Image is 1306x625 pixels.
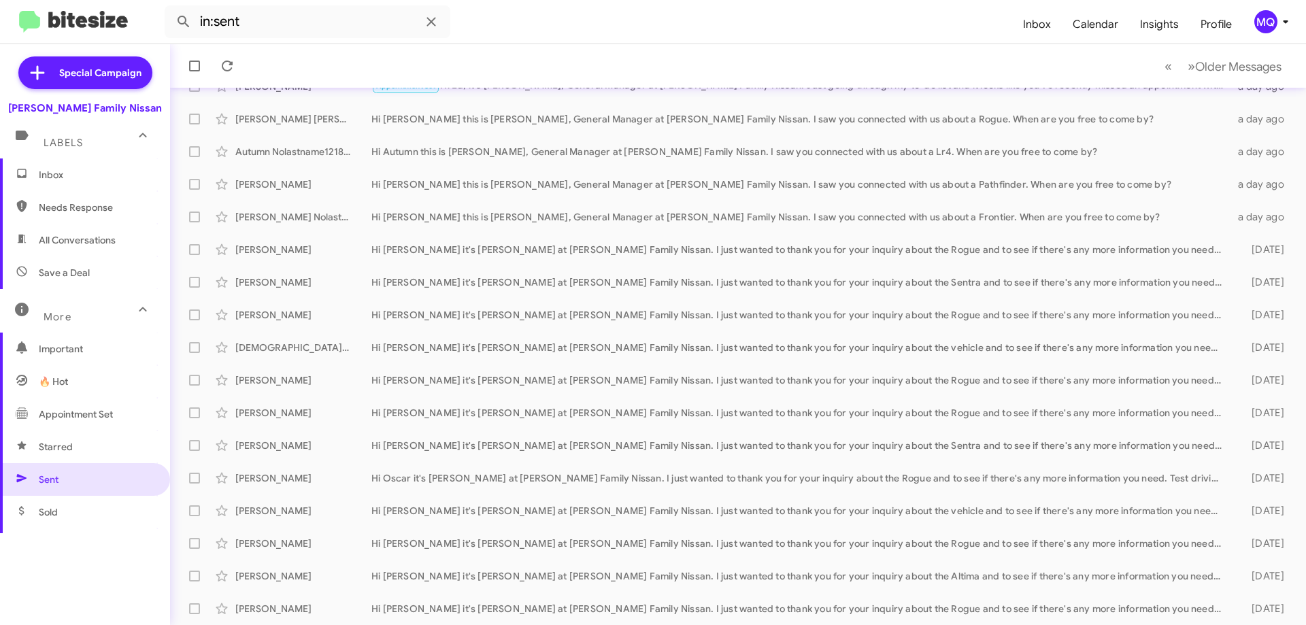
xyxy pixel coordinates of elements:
div: [PERSON_NAME] [235,406,371,420]
a: Special Campaign [18,56,152,89]
div: [DATE] [1230,308,1295,322]
div: Hi [PERSON_NAME] this is [PERSON_NAME], General Manager at [PERSON_NAME] Family Nissan. I saw you... [371,210,1230,224]
div: [DATE] [1230,373,1295,387]
div: [PERSON_NAME] [235,537,371,550]
a: Calendar [1062,5,1129,44]
div: [DATE] [1230,537,1295,550]
div: Hi [PERSON_NAME] it's [PERSON_NAME] at [PERSON_NAME] Family Nissan. I just wanted to thank you fo... [371,373,1230,387]
div: [DATE] [1230,243,1295,256]
span: » [1188,58,1195,75]
div: [PERSON_NAME] [PERSON_NAME] [235,112,371,126]
div: a day ago [1230,112,1295,126]
span: Sent [39,473,58,486]
div: [DATE] [1230,602,1295,615]
div: Hi [PERSON_NAME] it's [PERSON_NAME] at [PERSON_NAME] Family Nissan. I just wanted to thank you fo... [371,602,1230,615]
div: [PERSON_NAME] [235,308,371,322]
div: [PERSON_NAME] [235,471,371,485]
div: [DATE] [1230,439,1295,452]
div: [PERSON_NAME] [235,243,371,256]
button: Previous [1156,52,1180,80]
div: Hi [PERSON_NAME] this is [PERSON_NAME], General Manager at [PERSON_NAME] Family Nissan. I saw you... [371,178,1230,191]
div: Hi Autumn this is [PERSON_NAME], General Manager at [PERSON_NAME] Family Nissan. I saw you connec... [371,145,1230,158]
div: [DATE] [1230,504,1295,518]
div: [PERSON_NAME] [235,439,371,452]
div: a day ago [1230,210,1295,224]
div: Autumn Nolastname121820345 [235,145,371,158]
span: More [44,311,71,323]
input: Search [165,5,450,38]
div: [PERSON_NAME] Family Nissan [8,101,162,115]
div: [PERSON_NAME] [235,275,371,289]
span: Important [39,342,154,356]
a: Profile [1190,5,1243,44]
div: [PERSON_NAME] [235,602,371,615]
div: Hi [PERSON_NAME] it's [PERSON_NAME] at [PERSON_NAME] Family Nissan. I just wanted to thank you fo... [371,275,1230,289]
div: Hi [PERSON_NAME] it's [PERSON_NAME] at [PERSON_NAME] Family Nissan. I just wanted to thank you fo... [371,569,1230,583]
div: Hi [PERSON_NAME] this is [PERSON_NAME], General Manager at [PERSON_NAME] Family Nissan. I saw you... [371,112,1230,126]
div: [DATE] [1230,341,1295,354]
div: Hi [PERSON_NAME] it's [PERSON_NAME] at [PERSON_NAME] Family Nissan. I just wanted to thank you fo... [371,406,1230,420]
div: Hi [PERSON_NAME] it's [PERSON_NAME] at [PERSON_NAME] Family Nissan. I just wanted to thank you fo... [371,537,1230,550]
div: [DEMOGRAPHIC_DATA][PERSON_NAME] [235,341,371,354]
button: MQ [1243,10,1291,33]
span: Inbox [39,168,154,182]
span: Save a Deal [39,266,90,280]
div: Hi [PERSON_NAME] it's [PERSON_NAME] at [PERSON_NAME] Family Nissan. I just wanted to thank you fo... [371,341,1230,354]
span: « [1165,58,1172,75]
span: 🔥 Hot [39,375,68,388]
div: a day ago [1230,178,1295,191]
div: Hi Oscar it's [PERSON_NAME] at [PERSON_NAME] Family Nissan. I just wanted to thank you for your i... [371,471,1230,485]
span: Labels [44,137,83,149]
span: Older Messages [1195,59,1282,74]
div: Hi [PERSON_NAME] it's [PERSON_NAME] at [PERSON_NAME] Family Nissan. I just wanted to thank you fo... [371,439,1230,452]
div: Hi [PERSON_NAME] it's [PERSON_NAME] at [PERSON_NAME] Family Nissan. I just wanted to thank you fo... [371,308,1230,322]
div: [PERSON_NAME] [235,178,371,191]
span: Special Campaign [59,66,141,80]
span: Starred [39,440,73,454]
div: [DATE] [1230,471,1295,485]
span: Appointment Set [39,407,113,421]
div: Hi [PERSON_NAME] it's [PERSON_NAME] at [PERSON_NAME] Family Nissan. I just wanted to thank you fo... [371,504,1230,518]
div: [PERSON_NAME] [235,504,371,518]
a: Inbox [1012,5,1062,44]
div: [PERSON_NAME] [235,373,371,387]
span: Sold [39,505,58,519]
div: Hi [PERSON_NAME] it's [PERSON_NAME] at [PERSON_NAME] Family Nissan. I just wanted to thank you fo... [371,243,1230,256]
span: Needs Response [39,201,154,214]
span: All Conversations [39,233,116,247]
div: [PERSON_NAME] Nolastname121841013 [235,210,371,224]
div: [PERSON_NAME] [235,569,371,583]
div: MQ [1254,10,1277,33]
div: [DATE] [1230,569,1295,583]
div: [DATE] [1230,406,1295,420]
nav: Page navigation example [1157,52,1290,80]
div: [DATE] [1230,275,1295,289]
div: a day ago [1230,145,1295,158]
a: Insights [1129,5,1190,44]
button: Next [1179,52,1290,80]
